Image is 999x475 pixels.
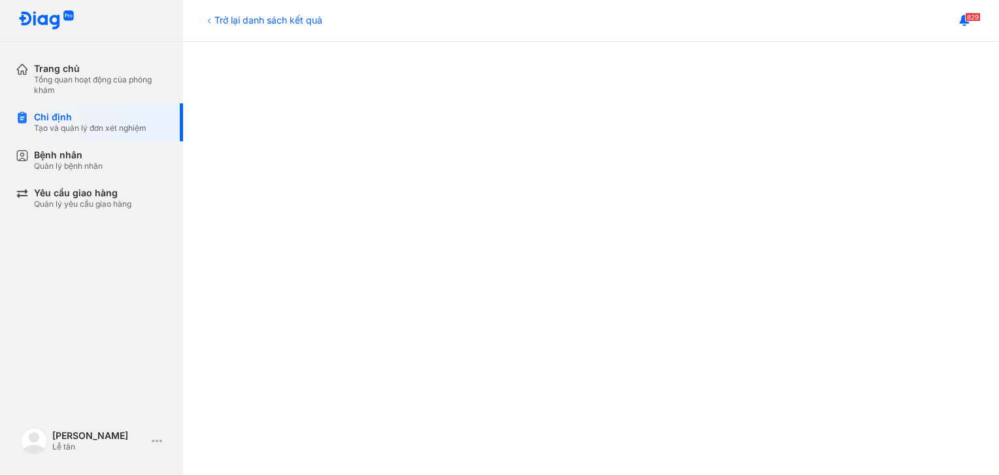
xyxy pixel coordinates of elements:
div: Trở lại danh sách kết quả [204,13,322,27]
div: Quản lý bệnh nhân [34,161,103,171]
div: Tổng quan hoạt động của phòng khám [34,75,167,96]
span: 829 [965,12,981,22]
div: Quản lý yêu cầu giao hàng [34,199,131,209]
img: logo [21,428,47,454]
div: Chỉ định [34,111,146,123]
div: Lễ tân [52,442,146,452]
div: Bệnh nhân [34,149,103,161]
div: Trang chủ [34,63,167,75]
div: Tạo và quản lý đơn xét nghiệm [34,123,146,133]
div: [PERSON_NAME] [52,430,146,442]
div: Yêu cầu giao hàng [34,187,131,199]
img: logo [18,10,75,31]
